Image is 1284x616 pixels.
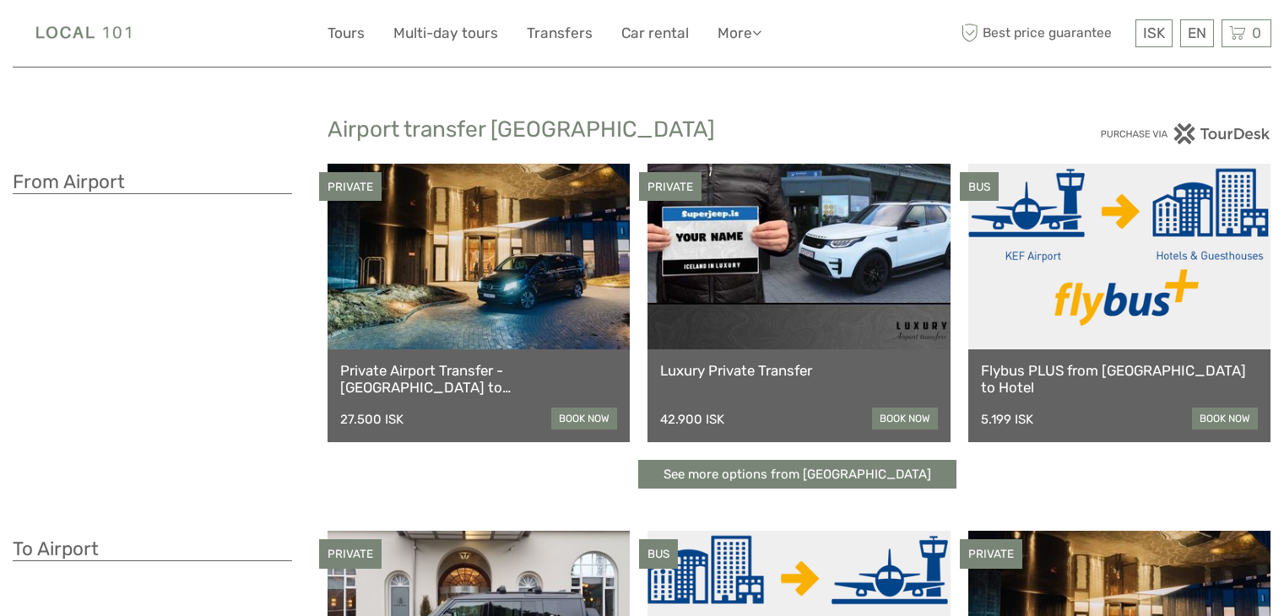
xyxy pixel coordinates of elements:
a: Multi-day tours [393,21,498,46]
div: 27.500 ISK [340,412,404,427]
a: Luxury Private Transfer [660,362,937,379]
h2: Airport transfer [GEOGRAPHIC_DATA] [328,116,957,143]
h3: From Airport [13,170,292,194]
div: PRIVATE [639,172,702,202]
a: book now [872,408,938,430]
div: PRIVATE [319,539,382,569]
div: 42.900 ISK [660,412,724,427]
img: Local 101 [13,13,157,54]
div: PRIVATE [960,539,1022,569]
a: Flybus PLUS from [GEOGRAPHIC_DATA] to Hotel [981,362,1258,397]
span: Best price guarantee [956,19,1131,47]
a: Tours [328,21,365,46]
a: More [718,21,761,46]
h3: To Airport [13,538,292,561]
a: book now [551,408,617,430]
div: BUS [960,172,999,202]
div: EN [1180,19,1214,47]
div: 5.199 ISK [981,412,1033,427]
a: book now [1192,408,1258,430]
span: 0 [1249,24,1264,41]
a: See more options from [GEOGRAPHIC_DATA] [638,460,956,489]
img: PurchaseViaTourDesk.png [1100,123,1271,144]
span: ISK [1143,24,1165,41]
a: Private Airport Transfer - [GEOGRAPHIC_DATA] to [GEOGRAPHIC_DATA] [340,362,617,397]
a: Transfers [527,21,593,46]
div: BUS [639,539,678,569]
a: Car rental [621,21,689,46]
div: PRIVATE [319,172,382,202]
